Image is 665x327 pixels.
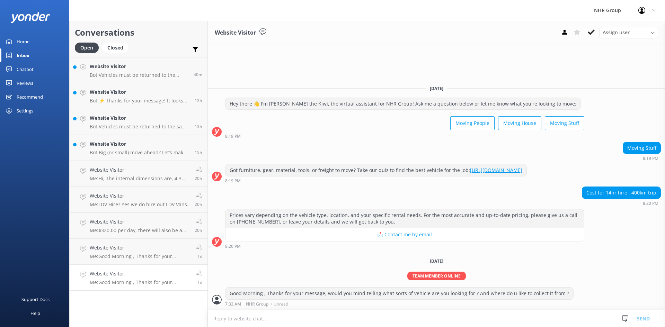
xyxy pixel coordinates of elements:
span: NHR Group [246,302,268,306]
span: Sep 12 2025 08:21am (UTC +12:00) Pacific/Auckland [194,72,202,78]
p: Bot: Vehicles must be returned to the same location they were picked up from. We typically don’t ... [90,72,188,78]
button: 📩 Contact me by email [225,228,584,242]
p: Me: Good Morning , Thanks for your message, would you mind telling what sorts of vehicle are you ... [90,279,191,285]
div: Prices vary depending on the vehicle type, location, and your specific rental needs. For the most... [225,209,584,228]
h4: Website Visitor [90,114,189,122]
a: Website VisitorMe:Good Morning , Thanks for your message, would you mind telling what sorts of ve... [70,265,207,291]
h4: Website Visitor [90,140,189,148]
div: Good Morning , Thanks for your message, would you mind telling what sorts of vehicle are you look... [225,288,573,299]
div: Chatbot [17,62,34,76]
div: Sep 10 2025 08:20pm (UTC +12:00) Pacific/Auckland [225,244,584,248]
div: Got furniture, gear, material, tools, or freight to move? Take our quiz to find the best vehicle ... [225,164,526,176]
div: Home [17,35,29,48]
h4: Website Visitor [90,192,188,200]
h2: Conversations [75,26,202,39]
a: Website VisitorBot:Big (or small) move ahead? Let’s make sure you’ve got the right wheels. Take o... [70,135,207,161]
div: Help [30,306,40,320]
div: Hey there 👋 I'm [PERSON_NAME] the Kiwi, the virtual assistant for NHR Group! Ask me a question be... [225,98,580,110]
a: Website VisitorMe:$320.00 per day, there will also be a $500.00 Bond which will be refunded upon ... [70,213,207,239]
h4: Website Visitor [90,270,191,278]
strong: 8:20 PM [643,201,658,206]
span: [DATE] [426,258,447,264]
div: Recommend [17,90,43,104]
p: Bot: ⚡ Thanks for your message! It looks like this one might be best handled by our team directly... [90,98,189,104]
a: Website VisitorBot:⚡ Thanks for your message! It looks like this one might be best handled by our... [70,83,207,109]
strong: 8:20 PM [225,244,241,248]
span: • Unread [271,302,288,306]
button: Moving Stuff [545,116,584,130]
strong: 8:19 PM [643,156,658,161]
span: Sep 11 2025 05:22pm (UTC +12:00) Pacific/Auckland [195,149,202,155]
h4: Website Visitor [90,63,188,70]
div: Support Docs [21,292,50,306]
div: Settings [17,104,33,118]
button: Moving House [498,116,541,130]
div: Inbox [17,48,29,62]
strong: 8:19 PM [225,179,241,183]
button: Moving People [450,116,495,130]
h3: Website Visitor [215,28,256,37]
a: [URL][DOMAIN_NAME] [470,167,522,173]
div: Sep 10 2025 08:19pm (UTC +12:00) Pacific/Auckland [623,156,661,161]
span: [DATE] [426,85,447,91]
a: Website VisitorMe:Hi, The internal dimensions are, 4.3m Long, 2.0m Wide & 2.4m High. Kind Regards... [70,161,207,187]
p: Bot: Big (or small) move ahead? Let’s make sure you’ve got the right wheels. Take our quick quiz ... [90,149,189,156]
div: Sep 10 2025 08:19pm (UTC +12:00) Pacific/Auckland [225,178,527,183]
span: Team member online [407,272,466,280]
a: Website VisitorMe:Good Morning , Thanks for your message, would you mind telling what sorts of ve... [70,239,207,265]
div: Closed [102,43,128,53]
a: Open [75,44,102,51]
span: Sep 11 2025 07:32am (UTC +12:00) Pacific/Auckland [197,279,202,285]
span: Assign user [603,29,630,36]
p: Me: Good Morning , Thanks for your message, would you mind telling what sorts of vehicle are you ... [90,253,191,260]
div: Cost for 14hr hire , 400km trip [582,187,660,199]
p: Me: $320.00 per day, there will also be a $500.00 Bond which will be refunded upon return conside... [90,227,189,234]
a: Closed [102,44,132,51]
img: yonder-white-logo.png [10,12,50,23]
a: Website VisitorMe:LDV Hire? Yes we do hire out LDV Vans.20h [70,187,207,213]
a: Website VisitorBot:Vehicles must be returned to the same location they were picked up from. We ty... [70,57,207,83]
div: Sep 10 2025 08:19pm (UTC +12:00) Pacific/Auckland [225,134,584,138]
span: Sep 11 2025 12:20pm (UTC +12:00) Pacific/Auckland [195,175,202,181]
span: Sep 11 2025 12:10pm (UTC +12:00) Pacific/Auckland [195,227,202,233]
strong: 8:19 PM [225,134,241,138]
h4: Website Visitor [90,166,189,174]
p: Me: LDV Hire? Yes we do hire out LDV Vans. [90,201,188,208]
span: Sep 11 2025 07:34am (UTC +12:00) Pacific/Auckland [197,253,202,259]
h4: Website Visitor [90,244,191,252]
div: Open [75,43,99,53]
div: Assign User [599,27,658,38]
p: Me: Hi, The internal dimensions are, 4.3m Long, 2.0m Wide & 2.4m High. Kind Regards, NHR Group. [90,175,189,182]
div: Sep 10 2025 08:20pm (UTC +12:00) Pacific/Auckland [582,201,661,206]
h4: Website Visitor [90,218,189,226]
span: Sep 11 2025 08:19pm (UTC +12:00) Pacific/Auckland [195,98,202,103]
span: Sep 11 2025 07:36pm (UTC +12:00) Pacific/Auckland [195,124,202,129]
p: Bot: Vehicles must be returned to the same location they were picked up from. We typically don’t ... [90,124,189,130]
a: Website VisitorBot:Vehicles must be returned to the same location they were picked up from. We ty... [70,109,207,135]
div: Reviews [17,76,33,90]
div: Sep 11 2025 07:32am (UTC +12:00) Pacific/Auckland [225,301,574,306]
span: Sep 11 2025 12:11pm (UTC +12:00) Pacific/Auckland [195,201,202,207]
div: Moving Stuff [623,142,660,154]
strong: 7:32 AM [225,302,241,306]
h4: Website Visitor [90,88,189,96]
